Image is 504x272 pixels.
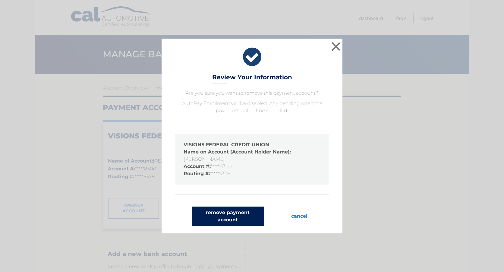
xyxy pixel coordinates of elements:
p: Are you sure you want to remove this payment account? [175,90,329,97]
li: [PERSON_NAME] [184,148,320,163]
strong: Name on Account (Account Holder Name): [184,149,291,155]
button: × [330,40,342,52]
h3: Review Your Information [212,74,292,84]
button: cancel [286,207,312,226]
strong: Account #: [184,163,211,169]
button: remove payment account [192,207,264,226]
strong: Routing #: [184,171,210,176]
p: AutoPay Enrollment will be disabled. Any pending one time payments will not be canceled. [175,100,329,114]
strong: VISIONS FEDERAL CREDIT UNION [184,142,269,147]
